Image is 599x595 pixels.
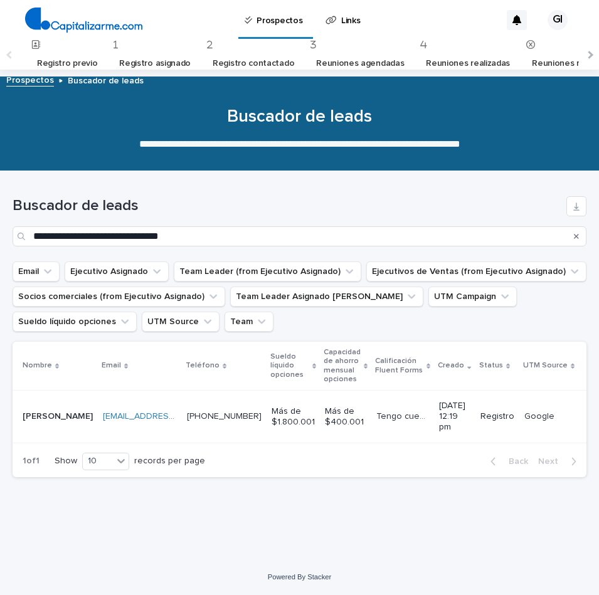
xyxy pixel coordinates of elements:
a: Registro asignado [119,49,191,78]
p: records per page [134,456,205,466]
a: Reuniones agendadas [316,49,404,78]
p: Teléfono [186,359,220,372]
button: Socios comerciales (from Ejecutivo Asignado) [13,287,225,307]
p: Tengo cuenta corriente y no estoy en DICOM [376,409,432,422]
p: Sueldo líquido opciones [270,350,309,382]
p: Buscador de leads [68,73,144,87]
a: Registro contactado [213,49,294,78]
button: Team [225,312,273,332]
button: Back [480,456,533,467]
p: [PERSON_NAME] [23,409,95,422]
p: Email [102,359,121,372]
p: Más de $400.001 [325,406,366,428]
a: [PHONE_NUMBER] [187,412,262,421]
p: Registro [480,411,514,422]
span: Next [538,457,566,466]
button: UTM Campaign [428,287,517,307]
p: 1 of 1 [13,446,50,477]
p: [DATE] 12:19 pm [439,401,470,432]
p: UTM Source [523,359,568,372]
button: Ejecutivos de Ventas (from Ejecutivo Asignado) [366,261,586,282]
a: Registro previo [37,49,97,78]
p: Nombre [23,359,52,372]
p: Capacidad de ahorro mensual opciones [324,345,361,387]
a: Prospectos [6,72,54,87]
p: Calificación Fluent Forms [375,354,423,377]
p: Más de $1.800.001 [272,406,315,428]
div: GI [548,10,568,30]
button: Next [533,456,586,467]
p: Creado [438,359,464,372]
a: Reuniones realizadas [426,49,510,78]
div: 10 [83,454,113,468]
a: Powered By Stacker [268,573,331,581]
p: Google [524,409,557,422]
button: Ejecutivo Asignado [65,261,169,282]
input: Search [13,226,586,246]
button: Sueldo líquido opciones [13,312,137,332]
h1: Buscador de leads [13,107,586,128]
button: Team Leader Asignado LLamados [230,287,423,307]
h1: Buscador de leads [13,197,561,215]
button: Email [13,261,60,282]
a: [EMAIL_ADDRESS][DOMAIN_NAME] [103,412,245,421]
p: Show [55,456,77,466]
p: Status [479,359,503,372]
button: Team Leader (from Ejecutivo Asignado) [174,261,361,282]
img: 4arMvv9wSvmHTHbXwTim [25,8,142,33]
span: Back [501,457,528,466]
button: UTM Source [142,312,220,332]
